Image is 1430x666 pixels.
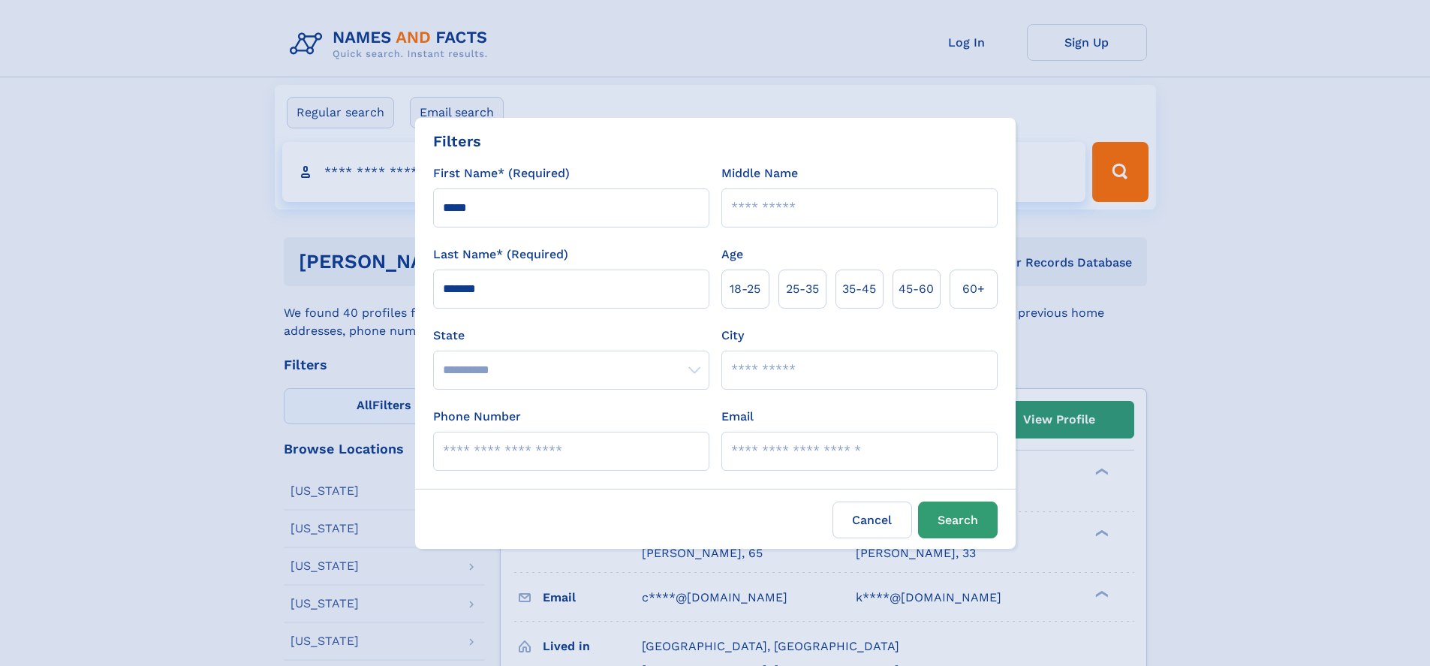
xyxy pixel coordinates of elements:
[721,327,744,345] label: City
[721,408,754,426] label: Email
[899,280,934,298] span: 45‑60
[842,280,876,298] span: 35‑45
[832,502,912,538] label: Cancel
[433,408,521,426] label: Phone Number
[433,164,570,182] label: First Name* (Required)
[730,280,760,298] span: 18‑25
[433,327,709,345] label: State
[786,280,819,298] span: 25‑35
[918,502,998,538] button: Search
[721,246,743,264] label: Age
[433,130,481,152] div: Filters
[721,164,798,182] label: Middle Name
[962,280,985,298] span: 60+
[433,246,568,264] label: Last Name* (Required)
